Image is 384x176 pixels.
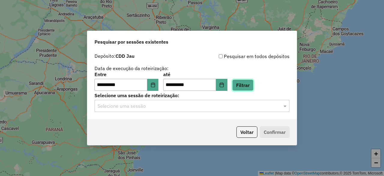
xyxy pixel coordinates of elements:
[236,126,257,138] button: Voltar
[94,52,134,60] label: Depósito:
[232,79,253,91] button: Filtrar
[147,79,159,91] button: Choose Date
[216,79,227,91] button: Choose Date
[94,92,289,99] label: Selecione uma sessão de roteirização:
[94,71,158,78] label: Entre
[115,53,134,59] strong: CDD Jau
[163,71,227,78] label: até
[192,53,289,60] div: Pesquisar em todos depósitos
[94,38,168,45] span: Pesquisar por sessões existentes
[94,65,169,72] label: Data de execução da roteirização:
